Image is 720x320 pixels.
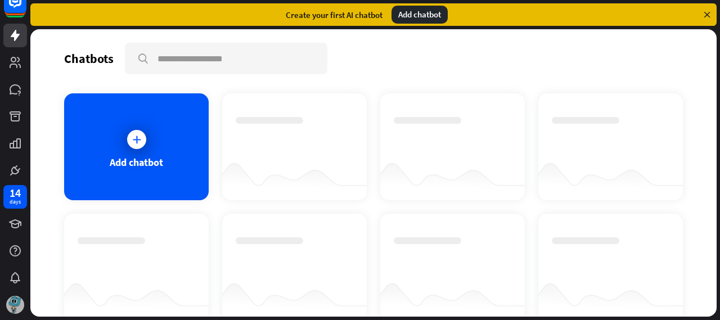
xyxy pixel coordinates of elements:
[110,156,163,169] div: Add chatbot
[9,4,43,38] button: Open LiveChat chat widget
[64,51,114,66] div: Chatbots
[391,6,448,24] div: Add chatbot
[10,188,21,198] div: 14
[286,10,382,20] div: Create your first AI chatbot
[10,198,21,206] div: days
[3,185,27,209] a: 14 days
